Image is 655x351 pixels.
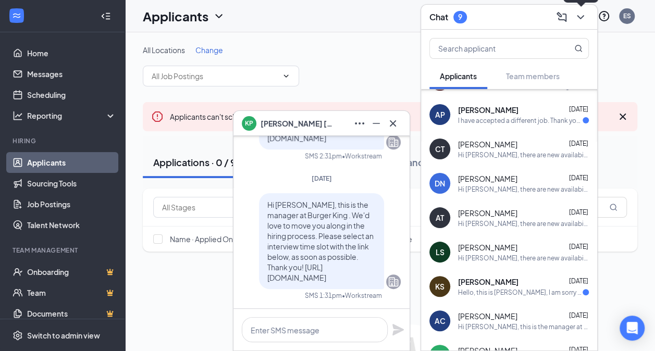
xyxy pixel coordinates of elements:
svg: Collapse [101,11,111,21]
span: Applicants can't schedule interviews. [170,112,378,121]
h1: Applicants [143,7,208,25]
a: Job Postings [27,194,116,215]
span: [PERSON_NAME] [458,208,517,218]
span: Applicants [440,71,477,81]
svg: Company [387,136,400,148]
a: Scheduling [27,84,116,105]
span: [DATE] [312,174,332,182]
span: [PERSON_NAME] [458,277,518,287]
svg: MagnifyingGlass [574,44,583,53]
svg: ComposeMessage [555,11,568,23]
div: SMS 1:31pm [305,291,342,300]
button: Cross [385,115,401,132]
span: Team members [506,71,560,81]
div: KS [435,281,444,292]
div: ES [623,11,631,20]
svg: ChevronDown [213,10,225,22]
div: Open Intercom Messenger [620,316,645,341]
div: Reporting [27,110,117,121]
span: • Workstream [342,291,382,300]
svg: Minimize [370,117,382,130]
a: Messages [27,64,116,84]
div: 9 [458,12,462,21]
span: [PERSON_NAME] [PERSON_NAME] [261,118,333,129]
a: Home [27,43,116,64]
span: [PERSON_NAME] [458,105,518,115]
div: Hi [PERSON_NAME], there are new availabilities for an interview. This is a reminder to schedule y... [458,185,589,194]
div: LS [436,247,444,257]
svg: QuestionInfo [598,10,610,22]
div: Hi [PERSON_NAME], there are new availabilities for an interview. This is a reminder to schedule y... [458,151,589,159]
a: OnboardingCrown [27,261,116,282]
span: [DATE] [569,174,588,182]
span: All Locations [143,45,185,55]
span: Hi [PERSON_NAME], this is the manager at Burger King . We'd love to move you along in the hiring ... [267,200,374,282]
input: All Job Postings [152,70,278,82]
div: Hi [PERSON_NAME], there are new availabilities for an interview. This is a reminder to schedule y... [458,219,589,228]
svg: Cross [616,110,629,123]
a: DocumentsCrown [27,303,116,324]
svg: Cross [387,117,399,130]
svg: Settings [13,330,23,341]
div: Hiring [13,136,114,145]
svg: ChevronDown [574,11,587,23]
button: ComposeMessage [553,9,570,26]
svg: Plane [392,323,404,336]
div: Hello, this is [PERSON_NAME], I am sorry for not being able to take advantage of my interview tim... [458,288,583,297]
span: [PERSON_NAME] [458,242,517,253]
div: Hi [PERSON_NAME], this is the manager at Burger King Your interview with us for the Shift Leaders... [458,322,589,331]
div: AT [436,212,444,223]
div: Applications · 0 / 97 [153,156,241,169]
span: [DATE] [569,311,588,319]
a: Talent Network [27,215,116,235]
button: Ellipses [351,115,368,132]
input: All Stages [162,202,257,213]
button: Minimize [368,115,385,132]
div: CT [435,144,444,154]
svg: Ellipses [353,117,366,130]
div: I have accepted a different job. Thank you for your time [458,116,583,125]
span: Name · Applied On [170,234,233,244]
svg: MagnifyingGlass [609,203,617,211]
span: [DATE] [569,140,588,147]
span: [DATE] [569,208,588,216]
svg: Company [387,275,400,288]
span: [PERSON_NAME] [458,311,517,321]
div: AP [435,109,445,120]
span: [DATE] [569,243,588,250]
span: [PERSON_NAME] [458,173,517,184]
a: TeamCrown [27,282,116,303]
div: Hi [PERSON_NAME], there are new availabilities for an interview. This is a reminder to schedule y... [458,254,589,262]
div: DN [435,178,445,189]
div: Switch to admin view [27,330,100,341]
svg: WorkstreamLogo [11,10,22,21]
a: Sourcing Tools [27,173,116,194]
span: [DATE] [569,105,588,113]
a: Applicants [27,152,116,173]
div: SMS 2:31pm [305,152,342,160]
span: [DATE] [569,277,588,285]
button: ChevronDown [572,9,589,26]
span: [PERSON_NAME] [458,139,517,149]
span: Change [195,45,223,55]
input: Search applicant [430,39,553,58]
div: AC [435,316,446,326]
svg: Error [151,110,164,123]
span: • Workstream [342,152,382,160]
svg: Analysis [13,110,23,121]
div: Team Management [13,246,114,255]
h3: Chat [429,11,448,23]
svg: ChevronDown [282,72,290,80]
